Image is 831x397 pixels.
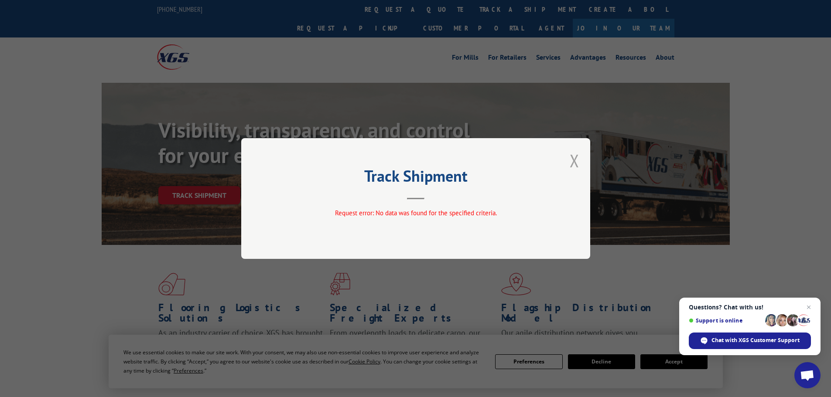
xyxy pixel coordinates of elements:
span: Close chat [804,302,814,312]
button: Close modal [570,149,579,172]
h2: Track Shipment [285,170,547,187]
span: Chat with XGS Customer Support [711,336,800,344]
span: Support is online [689,317,762,324]
span: Request error: No data was found for the specified criteria. [335,209,496,217]
div: Open chat [794,362,821,388]
span: Questions? Chat with us! [689,304,811,311]
div: Chat with XGS Customer Support [689,333,811,349]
